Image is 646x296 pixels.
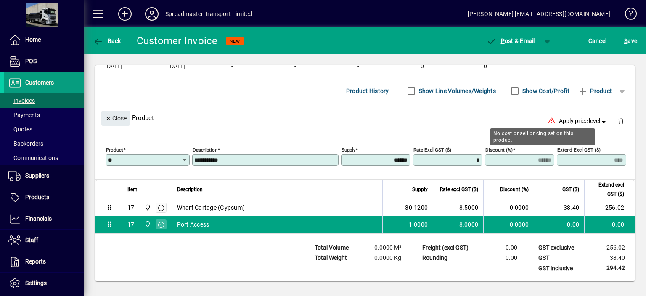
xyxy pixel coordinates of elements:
[93,37,121,44] span: Back
[4,108,84,122] a: Payments
[490,128,595,145] div: No cost or sell pricing set on this product
[177,220,209,229] span: Port Access
[413,147,451,153] mat-label: Rate excl GST ($)
[584,199,635,216] td: 256.02
[477,253,527,263] td: 0.00
[361,253,411,263] td: 0.0000 Kg
[586,33,609,48] button: Cancel
[230,38,240,44] span: NEW
[177,185,203,194] span: Description
[25,215,52,222] span: Financials
[138,6,165,21] button: Profile
[4,93,84,108] a: Invoices
[25,79,54,86] span: Customers
[482,33,539,48] button: Post & Email
[361,243,411,253] td: 0.0000 M³
[521,87,569,95] label: Show Cost/Profit
[127,185,138,194] span: Item
[611,111,631,131] button: Delete
[25,280,47,286] span: Settings
[624,34,637,48] span: ave
[310,253,361,263] td: Total Weight
[8,155,58,161] span: Communications
[91,33,123,48] button: Back
[8,97,35,104] span: Invoices
[585,253,635,263] td: 38.40
[485,147,513,153] mat-label: Discount (%)
[25,172,49,179] span: Suppliers
[99,114,132,122] app-page-header-button: Close
[585,263,635,274] td: 294.42
[231,63,233,70] span: -
[477,243,527,253] td: 0.00
[468,7,610,21] div: [PERSON_NAME] [EMAIL_ADDRESS][DOMAIN_NAME]
[4,230,84,251] a: Staff
[4,136,84,151] a: Backorders
[105,63,122,70] span: [DATE]
[8,112,40,118] span: Payments
[142,220,152,229] span: 965 State Highway 2
[4,122,84,136] a: Quotes
[357,63,359,70] span: -
[4,165,84,187] a: Suppliers
[127,203,135,212] div: 17
[574,83,616,99] button: Product
[611,117,631,125] app-page-header-button: Delete
[534,199,584,216] td: 38.40
[486,37,535,44] span: ost & Email
[534,263,585,274] td: GST inclusive
[137,34,218,48] div: Customer Invoice
[294,63,296,70] span: -
[585,243,635,253] td: 256.02
[418,243,477,253] td: Freight (excl GST)
[440,185,478,194] span: Rate excl GST ($)
[578,84,612,98] span: Product
[4,273,84,294] a: Settings
[622,33,639,48] button: Save
[590,180,624,199] span: Extend excl GST ($)
[409,220,428,229] span: 1.0000
[501,37,505,44] span: P
[343,83,392,99] button: Product History
[562,185,579,194] span: GST ($)
[584,216,635,233] td: 0.00
[25,258,46,265] span: Reports
[165,7,252,21] div: Spreadmaster Transport Limited
[105,112,127,125] span: Close
[127,220,135,229] div: 17
[106,147,123,153] mat-label: Product
[417,87,496,95] label: Show Line Volumes/Weights
[4,208,84,229] a: Financials
[346,84,389,98] span: Product History
[177,203,245,212] span: Wharf Cartage (Gypsum)
[95,102,635,133] div: Product
[534,243,585,253] td: GST exclusive
[193,147,217,153] mat-label: Description
[534,253,585,263] td: GST
[101,111,130,126] button: Close
[111,6,138,21] button: Add
[534,216,584,233] td: 0.00
[8,140,43,147] span: Backorders
[438,203,478,212] div: 8.5000
[8,126,32,133] span: Quotes
[4,187,84,208] a: Products
[342,147,355,153] mat-label: Supply
[421,63,424,70] span: 0
[4,29,84,51] a: Home
[418,253,477,263] td: Rounding
[624,37,627,44] span: S
[142,203,152,212] span: 965 State Highway 2
[557,147,601,153] mat-label: Extend excl GST ($)
[556,114,611,129] button: Apply price level
[25,237,38,243] span: Staff
[25,58,37,64] span: POS
[168,63,185,70] span: [DATE]
[310,243,361,253] td: Total Volume
[484,63,487,70] span: 0
[4,251,84,272] a: Reports
[84,33,130,48] app-page-header-button: Back
[588,34,607,48] span: Cancel
[25,36,41,43] span: Home
[4,151,84,165] a: Communications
